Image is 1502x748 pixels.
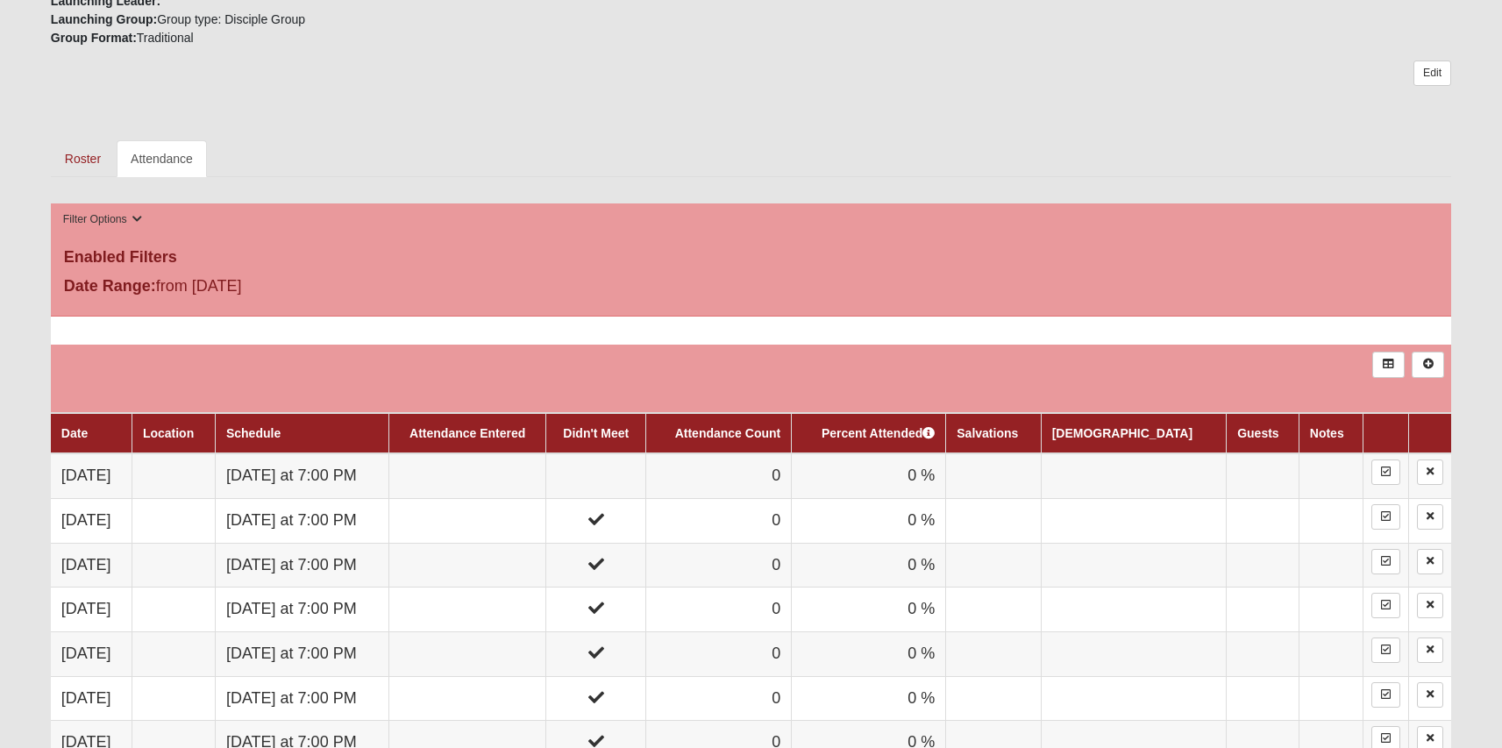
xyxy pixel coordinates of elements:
[215,453,388,498] td: [DATE] at 7:00 PM
[61,426,88,440] a: Date
[51,588,132,632] td: [DATE]
[215,676,388,721] td: [DATE] at 7:00 PM
[792,498,946,543] td: 0 %
[1310,426,1344,440] a: Notes
[1371,593,1400,618] a: Enter Attendance
[646,588,792,632] td: 0
[1417,682,1443,708] a: Delete
[792,588,946,632] td: 0 %
[646,631,792,676] td: 0
[1417,638,1443,663] a: Delete
[215,631,388,676] td: [DATE] at 7:00 PM
[215,588,388,632] td: [DATE] at 7:00 PM
[792,543,946,588] td: 0 %
[1227,413,1299,453] th: Guests
[51,453,132,498] td: [DATE]
[1041,413,1227,453] th: [DEMOGRAPHIC_DATA]
[792,676,946,721] td: 0 %
[51,31,137,45] strong: Group Format:
[409,426,525,440] a: Attendance Entered
[563,426,629,440] a: Didn't Meet
[792,631,946,676] td: 0 %
[1372,352,1405,377] a: Export to Excel
[226,426,281,440] a: Schedule
[64,248,1438,267] h4: Enabled Filters
[646,498,792,543] td: 0
[792,453,946,498] td: 0 %
[51,274,517,303] div: from [DATE]
[51,631,132,676] td: [DATE]
[51,543,132,588] td: [DATE]
[1412,352,1444,377] a: Alt+N
[51,140,115,177] a: Roster
[822,426,935,440] a: Percent Attended
[215,498,388,543] td: [DATE] at 7:00 PM
[1417,504,1443,530] a: Delete
[58,210,148,229] button: Filter Options
[64,274,156,298] label: Date Range:
[1417,593,1443,618] a: Delete
[117,140,207,177] a: Attendance
[1413,61,1451,86] a: Edit
[51,676,132,721] td: [DATE]
[646,676,792,721] td: 0
[675,426,781,440] a: Attendance Count
[51,12,157,26] strong: Launching Group:
[143,426,194,440] a: Location
[1417,459,1443,485] a: Delete
[1371,459,1400,485] a: Enter Attendance
[215,543,388,588] td: [DATE] at 7:00 PM
[1417,549,1443,574] a: Delete
[51,498,132,543] td: [DATE]
[646,453,792,498] td: 0
[1371,549,1400,574] a: Enter Attendance
[1371,504,1400,530] a: Enter Attendance
[646,543,792,588] td: 0
[1371,682,1400,708] a: Enter Attendance
[946,413,1041,453] th: Salvations
[1371,638,1400,663] a: Enter Attendance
